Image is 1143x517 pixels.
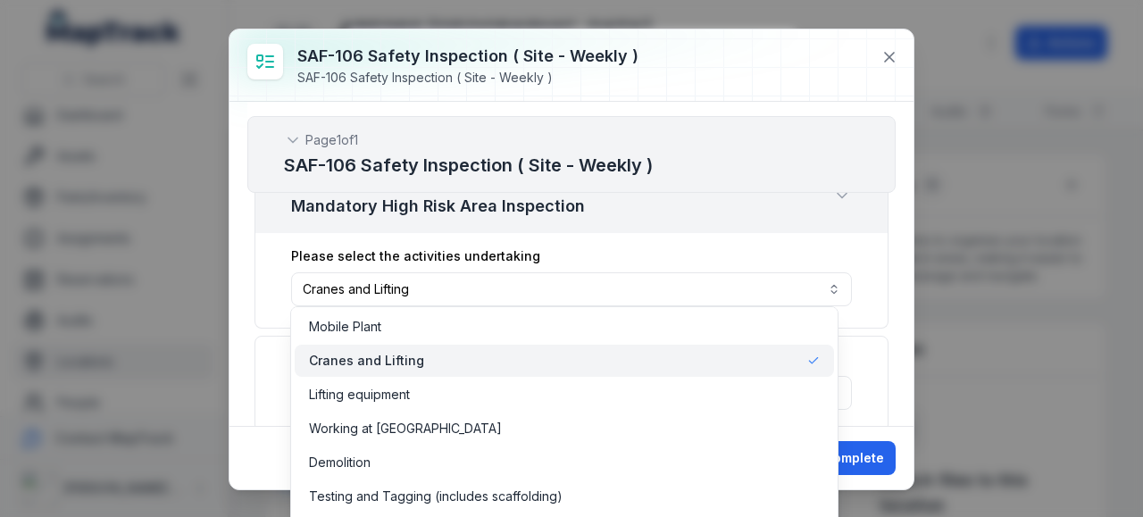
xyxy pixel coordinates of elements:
span: Mobile Plant [309,318,381,336]
span: Testing and Tagging (includes scaffolding) [309,488,563,505]
span: Cranes and Lifting [309,352,424,370]
span: Demolition [309,454,371,471]
button: Cranes and Lifting [291,272,852,306]
span: Working at [GEOGRAPHIC_DATA] [309,420,502,438]
span: Lifting equipment [309,386,410,404]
